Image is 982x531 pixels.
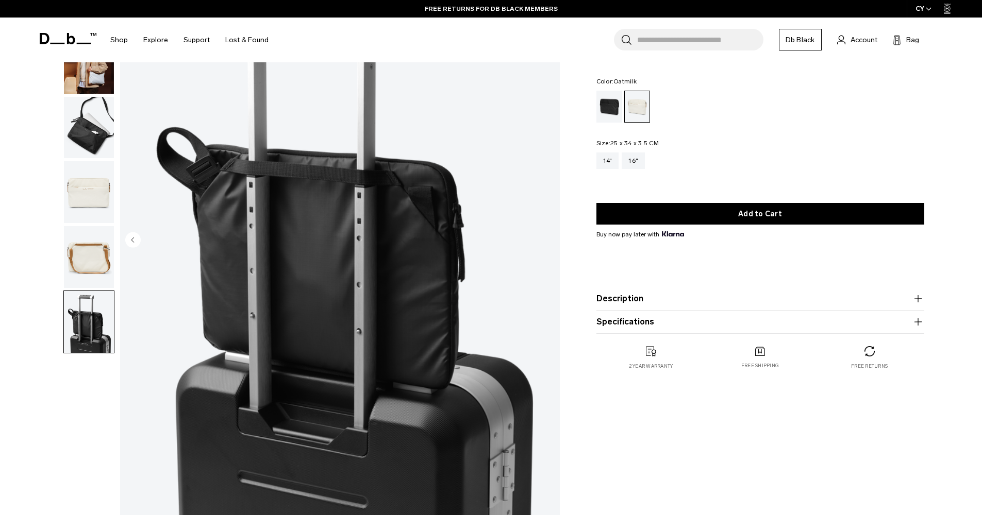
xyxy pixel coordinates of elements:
a: Lost & Found [225,22,269,58]
img: Ramverk Laptop sleeve 14" Oatmilk [64,97,114,159]
a: Account [837,33,877,46]
a: Oatmilk [624,91,650,123]
span: Oatmilk [613,78,637,85]
legend: Color: [596,78,637,84]
span: Buy now pay later with [596,230,684,239]
button: Ramverk Laptop sleeve 14" Oatmilk [63,290,114,353]
button: Ramverk Laptop sleeve 14" Oatmilk [63,31,114,94]
button: Description [596,293,924,305]
a: Db Black [779,29,822,50]
img: {"height" => 20, "alt" => "Klarna"} [662,231,684,236]
img: Ramverk Laptop sleeve 14" Oatmilk [64,32,114,94]
a: FREE RETURNS FOR DB BLACK MEMBERS [425,4,558,13]
button: Ramverk Laptop sleeve 14" Oatmilk [63,161,114,224]
p: Free shipping [741,362,779,369]
a: 16" [622,152,645,169]
button: Ramverk Laptop sleeve 14" Oatmilk [63,226,114,288]
button: Ramverk Laptop sleeve 14" Oatmilk [63,96,114,159]
button: Add to Cart [596,203,924,225]
img: Ramverk Laptop sleeve 14" Oatmilk [64,291,114,353]
legend: Size: [596,140,659,146]
button: Previous slide [125,232,141,249]
a: Support [184,22,210,58]
a: Black Out [596,91,622,123]
a: Shop [110,22,128,58]
span: 25 x 34 x 3.5 CM [610,140,659,147]
button: Bag [893,33,919,46]
a: 14" [596,152,619,169]
p: 2 year warranty [629,363,673,370]
img: Ramverk Laptop sleeve 14" Oatmilk [64,226,114,288]
nav: Main Navigation [103,18,276,62]
span: Bag [906,35,919,45]
button: Specifications [596,316,924,328]
span: Account [851,35,877,45]
a: Explore [143,22,168,58]
p: Free returns [851,363,888,370]
img: Ramverk Laptop sleeve 14" Oatmilk [64,161,114,223]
